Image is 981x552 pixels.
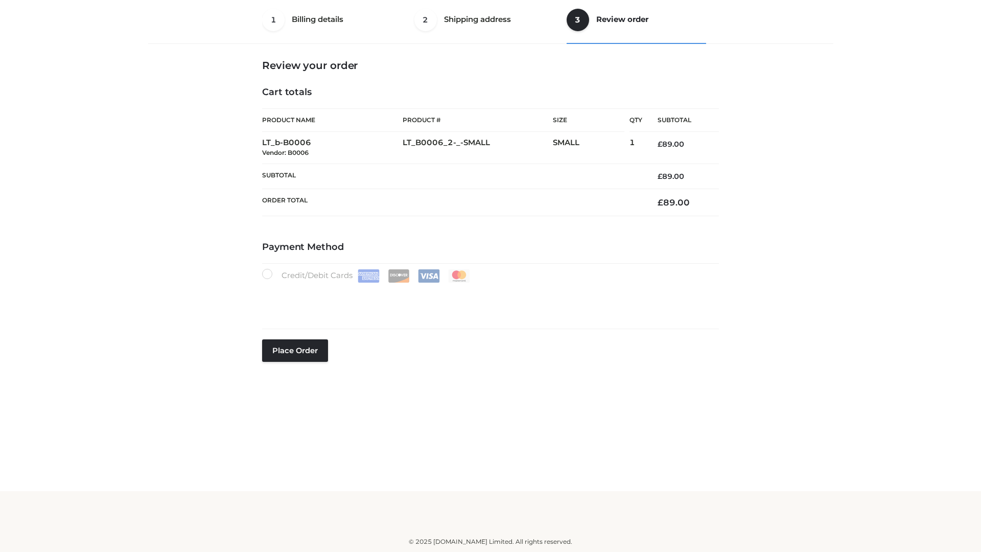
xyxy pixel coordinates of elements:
th: Subtotal [642,109,719,132]
th: Product Name [262,108,403,132]
h4: Payment Method [262,242,719,253]
h3: Review your order [262,59,719,72]
td: LT_B0006_2-_-SMALL [403,132,553,164]
th: Subtotal [262,164,642,189]
span: £ [658,197,663,208]
th: Product # [403,108,553,132]
iframe: Secure payment input frame [260,281,717,318]
td: SMALL [553,132,629,164]
img: Discover [388,269,410,283]
div: © 2025 [DOMAIN_NAME] Limited. All rights reserved. [152,537,829,547]
th: Order Total [262,189,642,216]
th: Qty [629,108,642,132]
span: £ [658,140,662,149]
img: Visa [418,269,440,283]
h4: Cart totals [262,87,719,98]
button: Place order [262,339,328,362]
label: Credit/Debit Cards [262,269,471,283]
th: Size [553,109,624,132]
img: Mastercard [448,269,470,283]
span: £ [658,172,662,181]
bdi: 89.00 [658,197,690,208]
img: Amex [358,269,380,283]
bdi: 89.00 [658,172,684,181]
td: LT_b-B0006 [262,132,403,164]
td: 1 [629,132,642,164]
bdi: 89.00 [658,140,684,149]
small: Vendor: B0006 [262,149,309,156]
